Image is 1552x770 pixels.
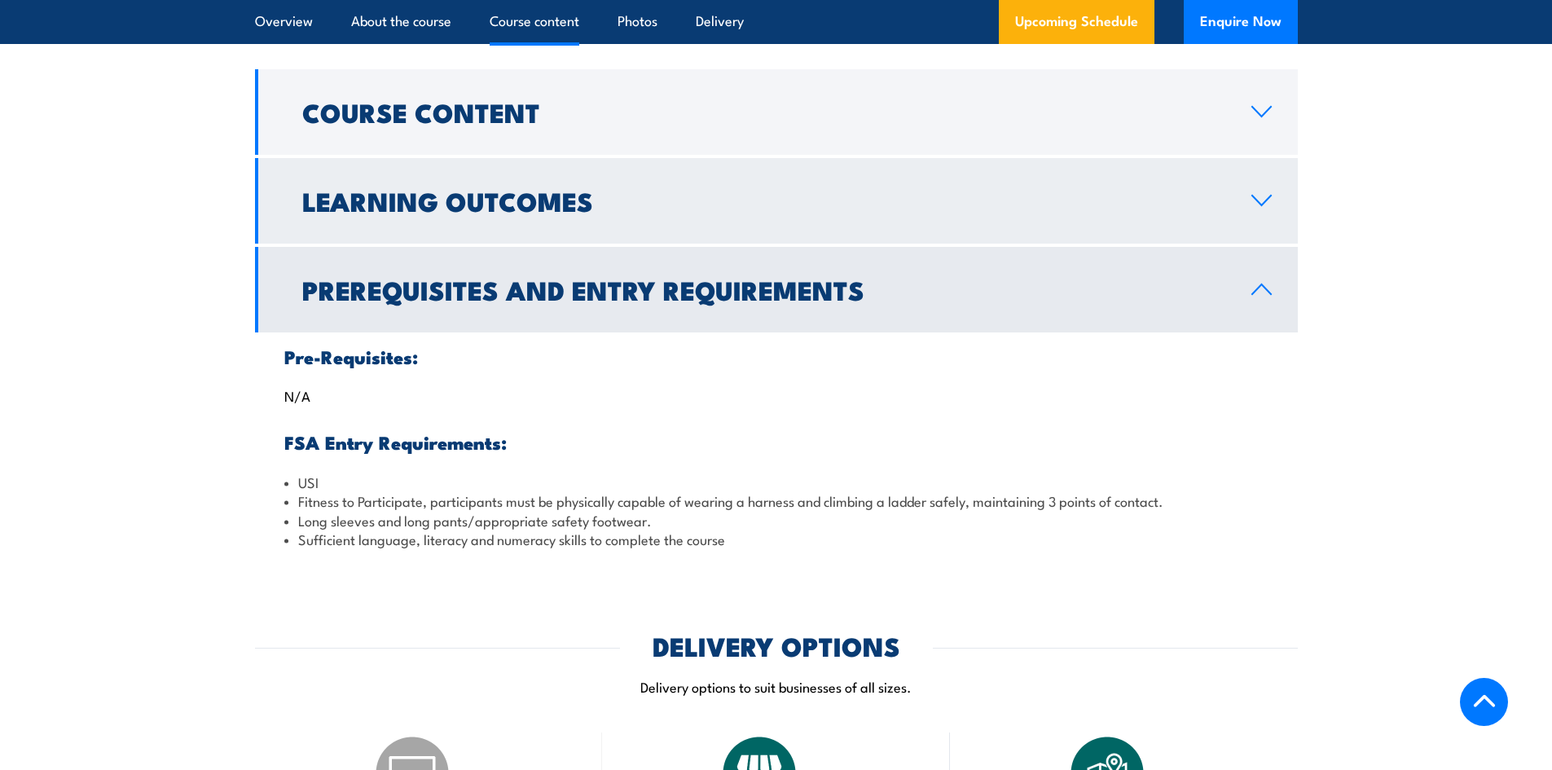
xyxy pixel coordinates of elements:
h2: Course Content [302,100,1225,123]
h3: FSA Entry Requirements: [284,433,1268,451]
p: N/A [284,387,1268,403]
li: Sufficient language, literacy and numeracy skills to complete the course [284,530,1268,548]
h2: Learning Outcomes [302,189,1225,212]
h3: Pre-Requisites: [284,347,1268,366]
h2: Prerequisites and Entry Requirements [302,278,1225,301]
a: Prerequisites and Entry Requirements [255,247,1298,332]
a: Course Content [255,69,1298,155]
li: Fitness to Participate, participants must be physically capable of wearing a harness and climbing... [284,491,1268,510]
li: USI [284,473,1268,491]
a: Learning Outcomes [255,158,1298,244]
li: Long sleeves and long pants/appropriate safety footwear. [284,511,1268,530]
p: Delivery options to suit businesses of all sizes. [255,677,1298,696]
h2: DELIVERY OPTIONS [653,634,900,657]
